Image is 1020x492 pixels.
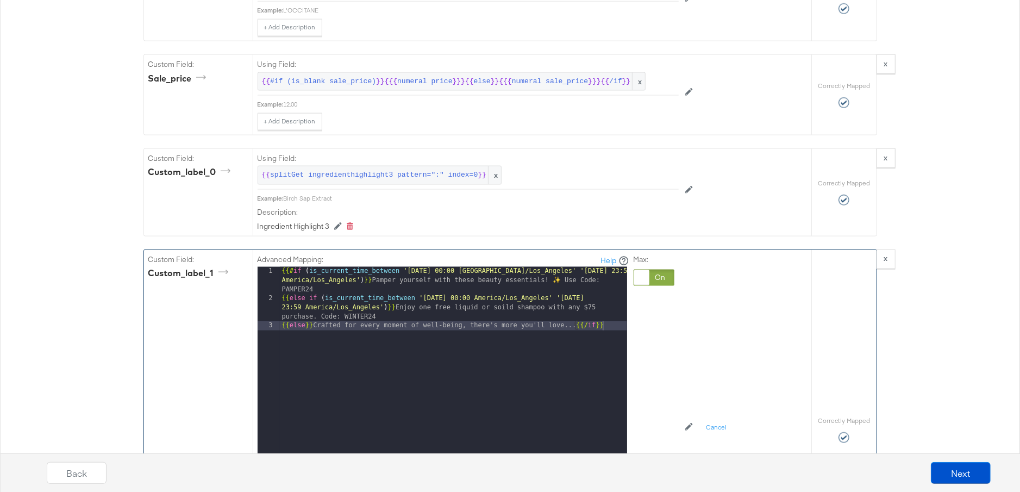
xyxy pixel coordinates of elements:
button: Next [931,462,991,484]
div: 1 [258,267,280,294]
div: 2 [258,294,280,321]
div: Birch Sap Extract [284,194,679,203]
span: }}} [588,77,600,87]
span: }} [376,77,385,87]
span: }} [478,170,486,180]
label: Using Field: [258,59,679,70]
strong: x [884,153,888,163]
span: {{ [262,77,271,87]
span: /if [609,77,622,87]
div: sale_price [148,72,210,85]
label: Custom Field: [148,153,248,164]
label: Description: [258,207,679,217]
label: Correctly Mapped [818,416,870,425]
div: Example: [258,194,284,203]
div: Example: [258,6,284,15]
label: Correctly Mapped [818,82,870,90]
div: 12.00 [284,100,679,109]
div: custom_label_0 [148,166,234,178]
span: numeral price [397,77,452,87]
span: splitGet ingredienthighlight3 pattern=":" index=0 [270,170,478,180]
button: Back [47,462,107,484]
span: x [488,166,501,184]
span: }}} [453,77,465,87]
button: Cancel [699,419,733,436]
span: x [632,73,645,91]
span: #if (is_blank sale_price) [270,77,376,87]
label: Max: [634,254,674,265]
button: + Add Description [258,19,322,36]
button: + Add Description [258,113,322,130]
div: custom_label_1 [148,267,232,279]
span: numeral sale_price [512,77,588,87]
div: Ingredient Highlight 3 [258,221,330,232]
label: Custom Field: [148,254,248,265]
label: Advanced Mapping: [258,254,324,265]
button: x [877,54,896,74]
button: x [877,250,896,269]
strong: x [884,59,888,68]
div: 3 [258,321,280,331]
label: Custom Field: [148,59,248,70]
strong: x [884,253,888,263]
span: }} [491,77,499,87]
a: Help [601,256,617,266]
span: {{{ [385,77,397,87]
span: }} [622,77,631,87]
label: Using Field: [258,153,679,164]
span: {{{ [499,77,511,87]
span: {{ [601,77,610,87]
div: L'OCCITANE [284,6,679,15]
label: Correctly Mapped [818,179,870,188]
button: x [877,148,896,168]
span: {{ [262,170,271,180]
span: {{ [465,77,474,87]
div: Example: [258,100,284,109]
span: else [474,77,491,87]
